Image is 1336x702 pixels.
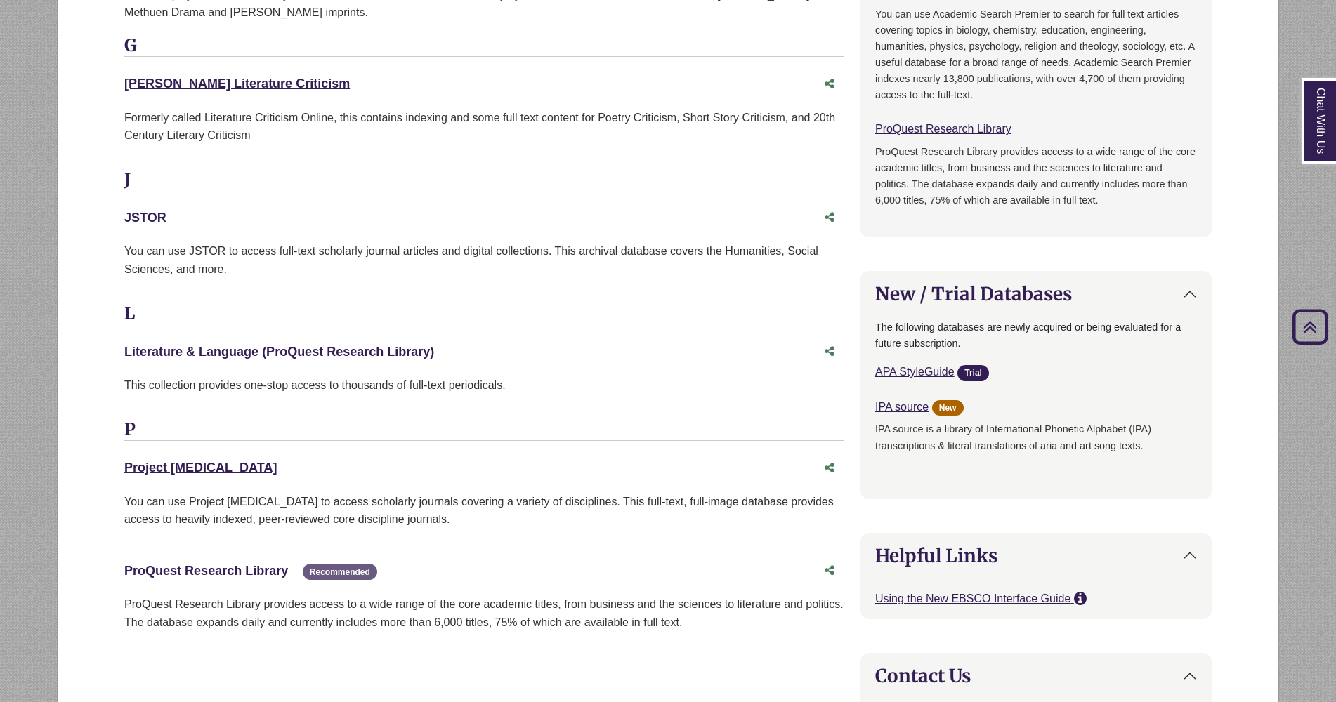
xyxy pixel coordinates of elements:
[816,71,844,98] button: Share this database
[875,6,1197,103] p: You can use Academic Search Premier to search for full text articles covering topics in biology, ...
[816,204,844,231] button: Share this database
[861,534,1211,578] button: Helpful Links
[124,595,844,631] p: ProQuest Research Library provides access to a wide range of the core academic titles, from busin...
[875,319,1197,352] p: The following databases are newly acquired or being evaluated for a future subscription.
[875,401,929,413] a: IPA source
[124,211,166,225] a: JSTOR
[816,338,844,365] button: Share this database
[957,365,989,381] span: Trial
[816,455,844,482] button: Share this database
[875,366,955,378] a: APA StyleGuide
[124,461,277,475] a: Project [MEDICAL_DATA]
[124,77,350,91] a: [PERSON_NAME] Literature Criticism
[124,376,844,395] p: This collection provides one-stop access to thousands of full-text periodicals.
[861,272,1211,316] button: New / Trial Databases
[124,345,434,359] a: Literature & Language (ProQuest Research Library)
[124,170,844,191] h3: J
[861,654,1211,698] button: Contact Us
[816,557,844,584] button: Share this database
[124,420,844,441] h3: P
[875,144,1197,208] p: ProQuest Research Library provides access to a wide range of the core academic titles, from busin...
[124,304,844,325] h3: L
[875,421,1197,470] p: IPA source is a library of International Phonetic Alphabet (IPA) transcriptions & literal transla...
[875,592,1074,604] a: Using the New EBSCO Interface Guide
[124,493,844,529] div: You can use Project [MEDICAL_DATA] to access scholarly journals covering a variety of disciplines...
[875,123,1011,135] a: ProQuest Research Library
[303,564,377,580] span: Recommended
[124,36,844,57] h3: G
[1288,317,1332,336] a: Back to Top
[124,564,288,578] a: ProQuest Research Library
[124,109,844,145] p: Formerly called Literature Criticism Online, this contains indexing and some full text content fo...
[124,242,844,278] p: You can use JSTOR to access full-text scholarly journal articles and digital collections. This ar...
[932,400,964,416] span: New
